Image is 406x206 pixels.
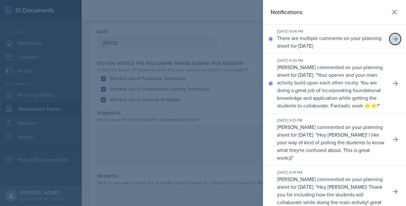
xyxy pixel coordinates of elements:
p: [PERSON_NAME] commented on your planning sheet for [DATE]: " " [277,63,386,109]
p: There are multiple comments on your planning sheet for [DATE] [277,34,386,50]
p: [PERSON_NAME] commented on your planning sheet for [DATE]: " " [277,123,386,162]
p: Hey [PERSON_NAME]! I like your way of kind of polling the students to know what they're confused ... [277,131,384,161]
h2: Notifications [271,8,302,17]
div: [DATE] 9:00 PM [277,58,386,63]
div: [DATE] 9:21 PM [277,117,386,123]
div: [DATE] 9:04 PM [277,28,386,34]
div: [DATE] 9:19 PM [277,170,386,175]
p: Your opener and your main activity build upon each other nicely. You are doing a great job of inc... [277,71,381,109]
